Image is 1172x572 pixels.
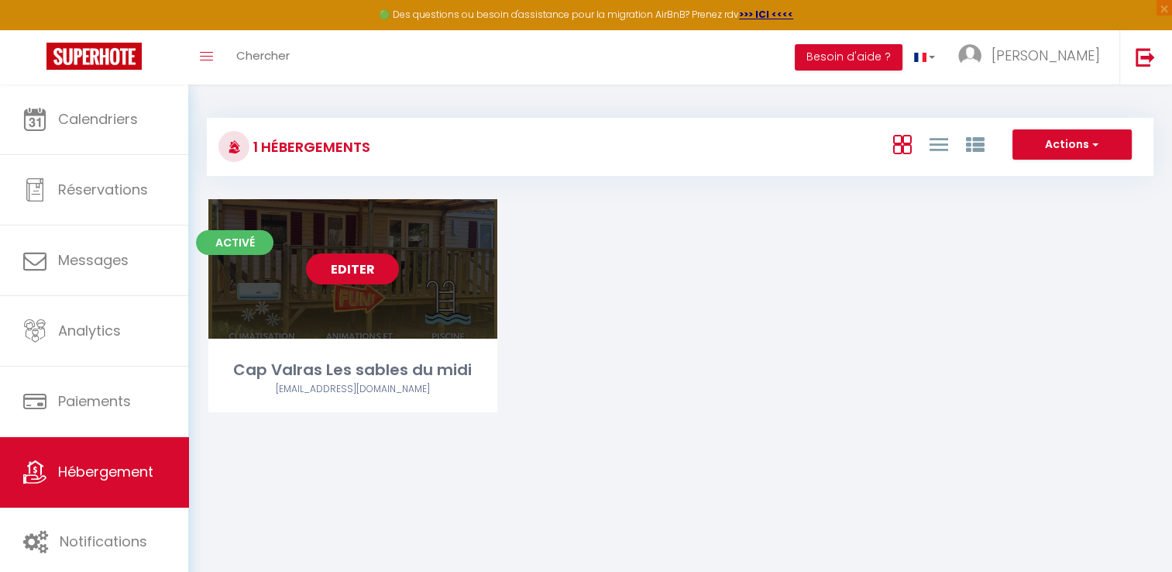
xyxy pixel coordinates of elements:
[46,43,142,70] img: Super Booking
[739,8,793,21] a: >>> ICI <<<<
[958,44,981,67] img: ...
[60,532,147,551] span: Notifications
[795,44,902,71] button: Besoin d'aide ?
[1012,129,1132,160] button: Actions
[225,30,301,84] a: Chercher
[947,30,1119,84] a: ... [PERSON_NAME]
[208,358,497,382] div: Cap Valras Les sables du midi
[208,382,497,397] div: Airbnb
[992,46,1100,65] span: [PERSON_NAME]
[236,47,290,64] span: Chercher
[892,131,911,157] a: Vue en Box
[58,391,131,411] span: Paiements
[58,462,153,481] span: Hébergement
[306,253,399,284] a: Editer
[58,109,138,129] span: Calendriers
[58,180,148,199] span: Réservations
[196,230,273,255] span: Activé
[249,129,370,164] h3: 1 Hébergements
[58,250,129,270] span: Messages
[58,321,121,340] span: Analytics
[965,131,984,157] a: Vue par Groupe
[1136,47,1155,67] img: logout
[929,131,947,157] a: Vue en Liste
